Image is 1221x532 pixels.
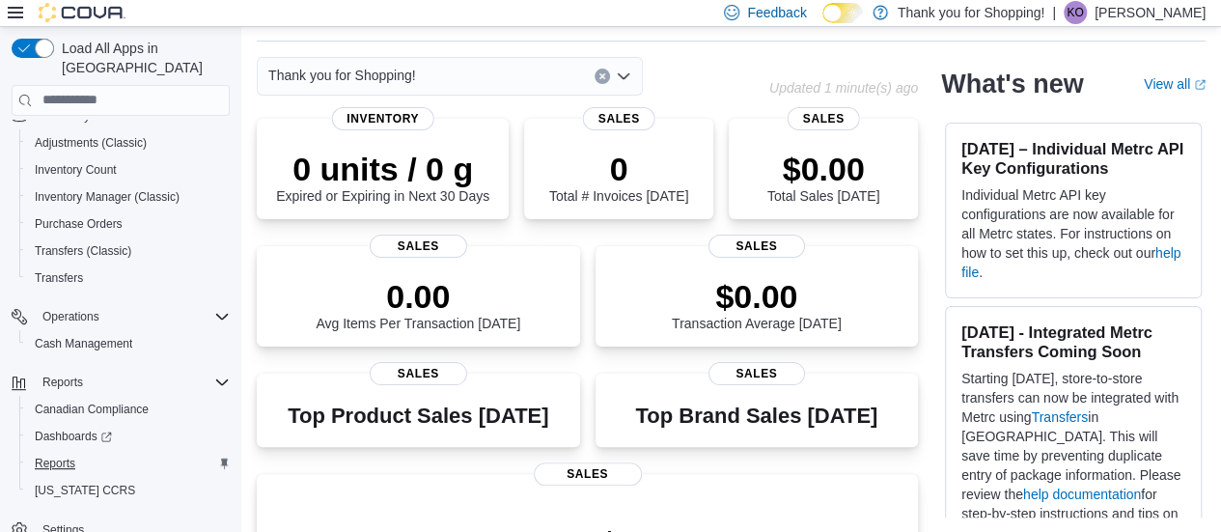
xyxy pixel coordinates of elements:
[19,156,237,183] button: Inventory Count
[1194,79,1206,91] svg: External link
[1095,1,1206,24] p: [PERSON_NAME]
[35,402,149,417] span: Canadian Compliance
[583,107,655,130] span: Sales
[27,332,230,355] span: Cash Management
[767,150,879,188] p: $0.00
[27,452,230,475] span: Reports
[767,150,879,204] div: Total Sales [DATE]
[27,212,130,236] a: Purchase Orders
[27,131,230,154] span: Adjustments (Classic)
[747,3,806,22] span: Feedback
[1067,1,1083,24] span: KO
[42,375,83,390] span: Reports
[35,243,131,259] span: Transfers (Classic)
[27,332,140,355] a: Cash Management
[288,405,548,428] h3: Top Product Sales [DATE]
[27,212,230,236] span: Purchase Orders
[35,270,83,286] span: Transfers
[822,23,823,24] span: Dark Mode
[27,239,139,263] a: Transfers (Classic)
[35,305,107,328] button: Operations
[708,362,805,385] span: Sales
[27,398,230,421] span: Canadian Compliance
[27,266,91,290] a: Transfers
[19,265,237,292] button: Transfers
[35,162,117,178] span: Inventory Count
[4,369,237,396] button: Reports
[19,450,237,477] button: Reports
[1052,1,1056,24] p: |
[35,429,112,444] span: Dashboards
[19,183,237,210] button: Inventory Manager (Classic)
[35,336,132,351] span: Cash Management
[19,238,237,265] button: Transfers (Classic)
[19,330,237,357] button: Cash Management
[19,423,237,450] a: Dashboards
[27,185,230,209] span: Inventory Manager (Classic)
[1064,1,1087,24] div: Kristina Oest
[35,371,230,394] span: Reports
[549,150,688,204] div: Total # Invoices [DATE]
[27,158,125,182] a: Inventory Count
[616,69,631,84] button: Open list of options
[1023,487,1141,502] a: help documentation
[1031,409,1088,425] a: Transfers
[788,107,860,130] span: Sales
[54,39,230,77] span: Load All Apps in [GEOGRAPHIC_DATA]
[27,239,230,263] span: Transfers (Classic)
[27,479,143,502] a: [US_STATE] CCRS
[27,425,120,448] a: Dashboards
[39,3,125,22] img: Cova
[370,235,466,258] span: Sales
[672,277,842,331] div: Transaction Average [DATE]
[331,107,434,130] span: Inventory
[19,477,237,504] button: [US_STATE] CCRS
[42,309,99,324] span: Operations
[19,129,237,156] button: Adjustments (Classic)
[19,210,237,238] button: Purchase Orders
[35,189,180,205] span: Inventory Manager (Classic)
[898,1,1045,24] p: Thank you for Shopping!
[35,216,123,232] span: Purchase Orders
[961,322,1185,361] h3: [DATE] - Integrated Metrc Transfers Coming Soon
[1144,76,1206,92] a: View allExternal link
[4,303,237,330] button: Operations
[370,362,466,385] span: Sales
[961,139,1185,178] h3: [DATE] – Individual Metrc API Key Configurations
[961,245,1180,280] a: help file
[27,185,187,209] a: Inventory Manager (Classic)
[35,371,91,394] button: Reports
[27,131,154,154] a: Adjustments (Classic)
[27,158,230,182] span: Inventory Count
[961,185,1185,282] p: Individual Metrc API key configurations are now available for all Metrc states. For instructions ...
[19,396,237,423] button: Canadian Compliance
[276,150,489,204] div: Expired or Expiring in Next 30 Days
[35,483,135,498] span: [US_STATE] CCRS
[549,150,688,188] p: 0
[316,277,520,331] div: Avg Items Per Transaction [DATE]
[941,69,1083,99] h2: What's new
[35,135,147,151] span: Adjustments (Classic)
[708,235,805,258] span: Sales
[769,80,918,96] p: Updated 1 minute(s) ago
[35,305,230,328] span: Operations
[35,456,75,471] span: Reports
[534,462,642,486] span: Sales
[27,425,230,448] span: Dashboards
[672,277,842,316] p: $0.00
[268,64,416,87] span: Thank you for Shopping!
[635,405,877,428] h3: Top Brand Sales [DATE]
[27,398,156,421] a: Canadian Compliance
[822,3,863,23] input: Dark Mode
[27,479,230,502] span: Washington CCRS
[595,69,610,84] button: Clear input
[27,452,83,475] a: Reports
[276,150,489,188] p: 0 units / 0 g
[316,277,520,316] p: 0.00
[27,266,230,290] span: Transfers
